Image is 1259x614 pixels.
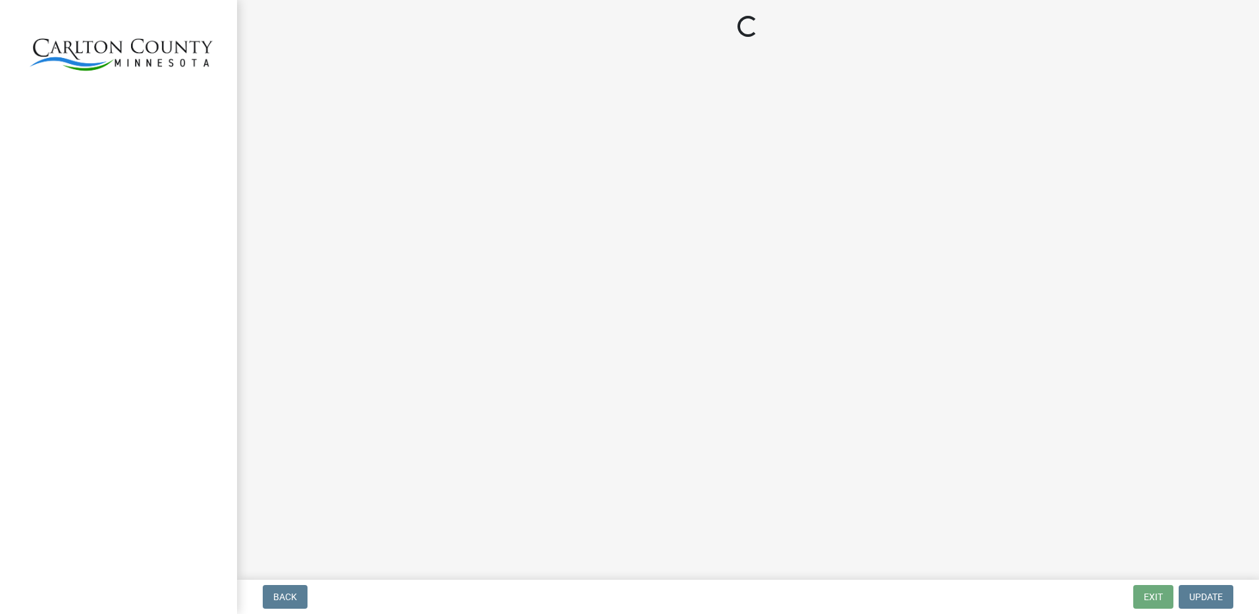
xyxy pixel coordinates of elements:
[1179,585,1233,609] button: Update
[26,14,216,89] img: Carlton County, Minnesota
[1133,585,1173,609] button: Exit
[273,592,297,602] span: Back
[1189,592,1223,602] span: Update
[263,585,308,609] button: Back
